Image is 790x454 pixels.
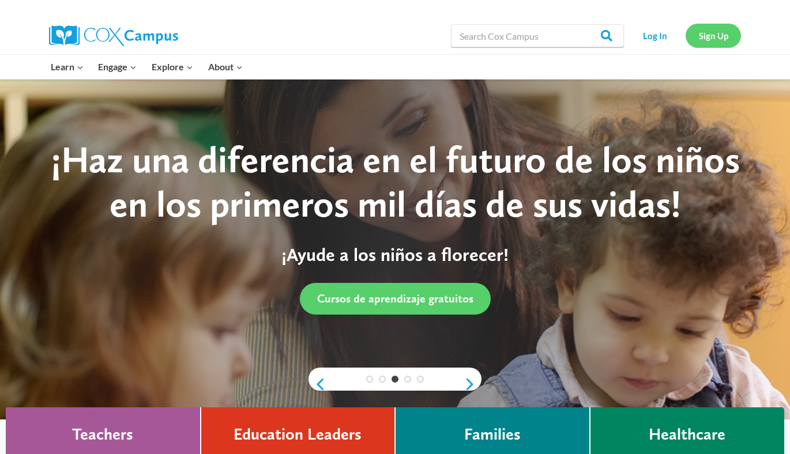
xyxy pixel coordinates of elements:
[91,55,145,79] button: Child menu of Engage
[43,55,91,79] button: Child menu of Learn
[317,292,473,305] span: Cursos de aprendizaje gratuitos
[72,425,133,444] h4: Teachers
[649,425,725,444] h4: Healthcare
[451,24,624,47] input: Search Cox Campus
[201,55,250,79] button: Child menu of About
[630,24,741,47] nav: Secondary Navigation
[35,244,755,266] p: ¡Ayude a los niños a florecer!
[686,24,741,47] a: Sign Up
[464,425,521,444] h4: Families
[43,55,250,79] nav: Primary Navigation
[35,138,755,226] div: ¡Haz una diferencia en el futuro de los niños en los primeros mil días de sus vidas!
[144,55,201,79] button: Child menu of Explore
[630,24,680,47] a: Log In
[49,25,178,46] img: Cox Campus
[234,425,362,444] h4: Education Leaders
[300,283,491,315] a: Cursos de aprendizaje gratuitos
